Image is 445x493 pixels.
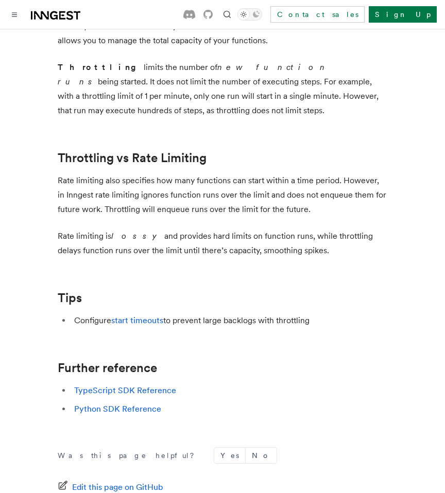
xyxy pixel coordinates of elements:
button: Yes [214,448,245,463]
a: Contact sales [270,6,365,23]
button: Toggle navigation [8,8,21,21]
strong: Throttling [58,62,144,72]
button: No [246,448,277,463]
p: Was this page helpful? [58,450,201,461]
a: Throttling vs Rate Limiting [58,151,207,165]
p: Rate limiting is and provides hard limits on function runs, while throttling delays function runs... [58,229,387,258]
em: lossy [111,231,164,241]
p: limits the number of being started. It does not limit the number of executing steps. For example,... [58,60,387,118]
a: Tips [58,291,82,305]
p: Rate limiting also specifies how many functions can start within a time period. However, in Innge... [58,173,387,217]
a: TypeScript SDK Reference [74,385,176,395]
button: Find something... [221,8,233,21]
button: Toggle dark mode [237,8,262,21]
a: Sign Up [369,6,437,23]
li: Configure to prevent large backlogs with throttling [71,313,387,328]
a: Python SDK Reference [74,404,161,414]
a: Further reference [58,361,157,375]
a: start timeouts [111,315,163,325]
